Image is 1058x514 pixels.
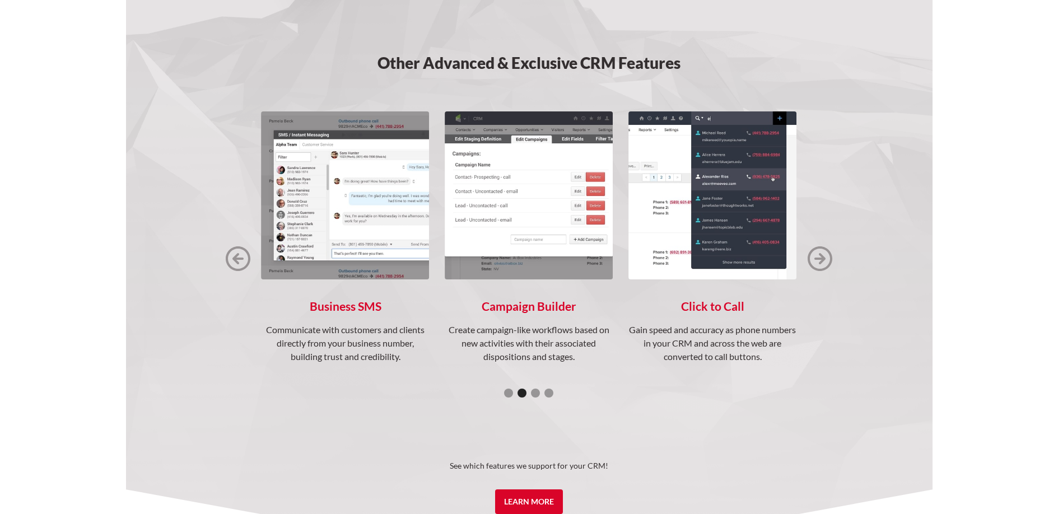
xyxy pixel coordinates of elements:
div: 2 of 4 [259,111,799,405]
img: Click to Call [628,111,796,279]
a: Campaign BuilderCreate campaign-like workflows based on new activities with their associated disp... [445,111,613,363]
div: Show slide 1 of 4 [504,389,513,398]
img: Business SMS [262,111,430,279]
h4: Click to Call [628,300,796,313]
a: Click to CallGain speed and accuracy as phone numbers in your CRM and across the web are converte... [628,111,796,363]
img: Campaign Builder [445,111,613,279]
a: Business SMSCommunicate with customers and clients directly from your business number, building t... [262,111,430,363]
p: See which features we support for your CRM! [126,459,933,473]
div: Show slide 2 of 4 [518,389,526,398]
div: previous slide [226,111,250,405]
a: Learn More [495,489,563,514]
p: Create campaign-like workflows based on new activities with their associated dispositions and sta... [445,323,613,363]
div: Show slide 3 of 4 [531,389,540,398]
h4: Campaign Builder [445,300,613,313]
p: Gain speed and accuracy as phone numbers in your CRM and across the web are converted to call but... [628,323,796,363]
div: carousel [259,111,799,405]
div: Show slide 4 of 4 [544,389,553,398]
p: Communicate with customers and clients directly from your business number, building trust and cre... [262,323,430,363]
div: next slide [808,111,832,405]
h4: Business SMS [262,300,430,313]
h3: Other Advanced & Exclusive CRM Features [212,54,847,71]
